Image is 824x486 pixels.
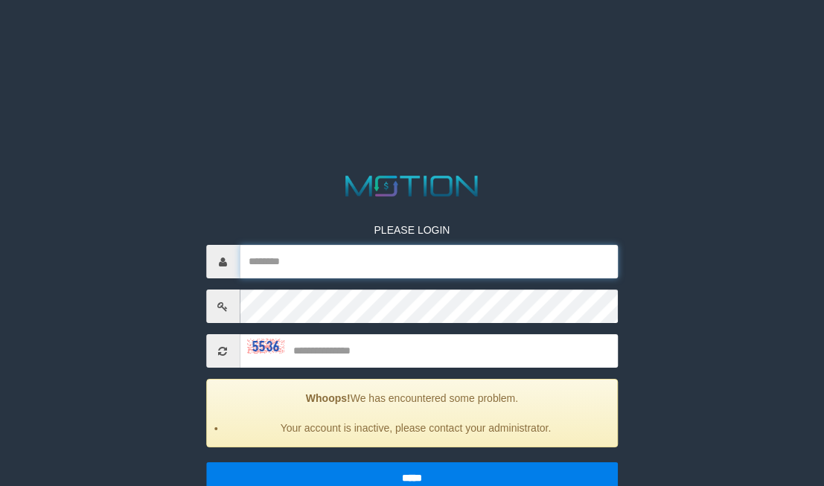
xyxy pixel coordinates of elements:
[340,172,485,200] img: MOTION_logo.png
[226,421,607,435] li: Your account is inactive, please contact your administrator.
[206,379,619,447] div: We has encountered some problem.
[306,392,351,404] strong: Whoops!
[247,339,284,354] img: captcha
[206,223,619,237] p: PLEASE LOGIN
